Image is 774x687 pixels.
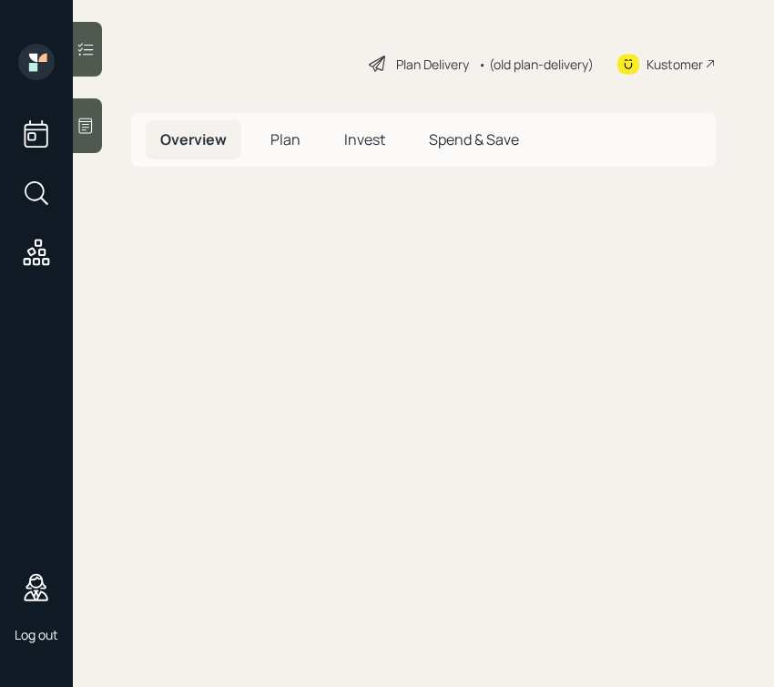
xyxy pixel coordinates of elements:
span: Spend & Save [429,129,519,149]
div: • (old plan-delivery) [478,55,594,74]
span: Invest [344,129,385,149]
div: Kustomer [647,55,703,74]
span: Overview [160,129,227,149]
span: Plan [270,129,300,149]
div: Plan Delivery [396,55,469,74]
div: Log out [15,626,58,643]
